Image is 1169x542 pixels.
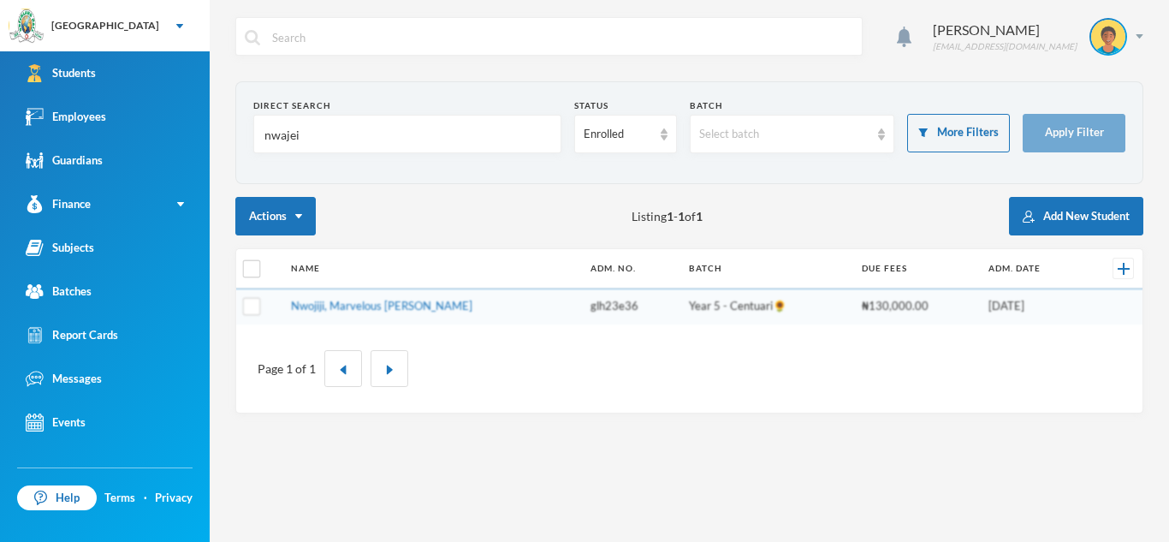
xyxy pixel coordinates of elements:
[26,239,94,257] div: Subjects
[235,197,316,235] button: Actions
[853,249,980,289] th: Due Fees
[696,209,703,223] b: 1
[26,414,86,432] div: Events
[1009,197,1143,235] button: Add New Student
[582,289,680,325] td: glh23e36
[51,18,159,33] div: [GEOGRAPHIC_DATA]
[582,249,680,289] th: Adm. No.
[933,40,1077,53] div: [EMAIL_ADDRESS][DOMAIN_NAME]
[980,249,1084,289] th: Adm. Date
[263,116,552,154] input: Name, Admin No, Phone number, Email Address
[26,326,118,344] div: Report Cards
[291,299,472,313] a: Nwojiji, Marvelous [PERSON_NAME]
[9,9,44,44] img: logo
[26,195,91,213] div: Finance
[574,99,677,112] div: Status
[26,64,96,82] div: Students
[632,207,703,225] span: Listing - of
[907,114,1010,152] button: More Filters
[144,490,147,507] div: ·
[853,289,980,325] td: ₦130,000.00
[680,289,853,325] td: Year 5 - Centuari🌻
[26,370,102,388] div: Messages
[26,152,103,170] div: Guardians
[678,209,685,223] b: 1
[933,20,1077,40] div: [PERSON_NAME]
[690,99,895,112] div: Batch
[282,249,582,289] th: Name
[17,485,97,511] a: Help
[26,108,106,126] div: Employees
[104,490,135,507] a: Terms
[26,283,92,301] div: Batches
[980,289,1084,325] td: [DATE]
[245,30,260,45] img: search
[253,99,561,112] div: Direct Search
[155,490,193,507] a: Privacy
[667,209,674,223] b: 1
[699,126,870,143] div: Select batch
[680,249,853,289] th: Batch
[1118,263,1130,275] img: +
[270,18,853,57] input: Search
[1023,114,1125,152] button: Apply Filter
[1091,20,1125,54] img: STUDENT
[258,360,316,378] div: Page 1 of 1
[584,126,652,143] div: Enrolled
